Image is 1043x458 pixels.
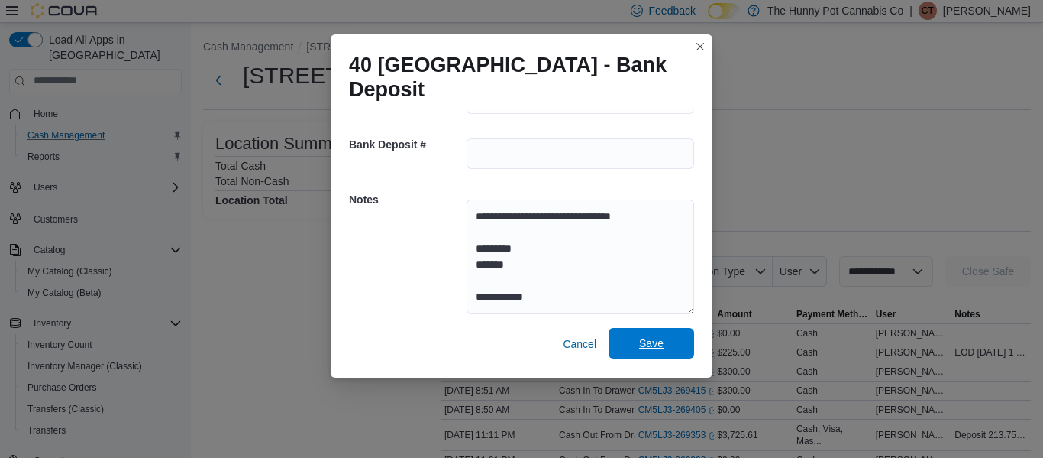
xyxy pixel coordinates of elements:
button: Closes this modal window [691,37,709,56]
h5: Bank Deposit # [349,129,463,160]
h1: 40 [GEOGRAPHIC_DATA] - Bank Deposit [349,53,682,102]
button: Cancel [557,329,602,359]
span: Cancel [563,336,596,352]
span: Save [639,336,664,351]
button: Save [609,328,694,359]
h5: Notes [349,184,463,215]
